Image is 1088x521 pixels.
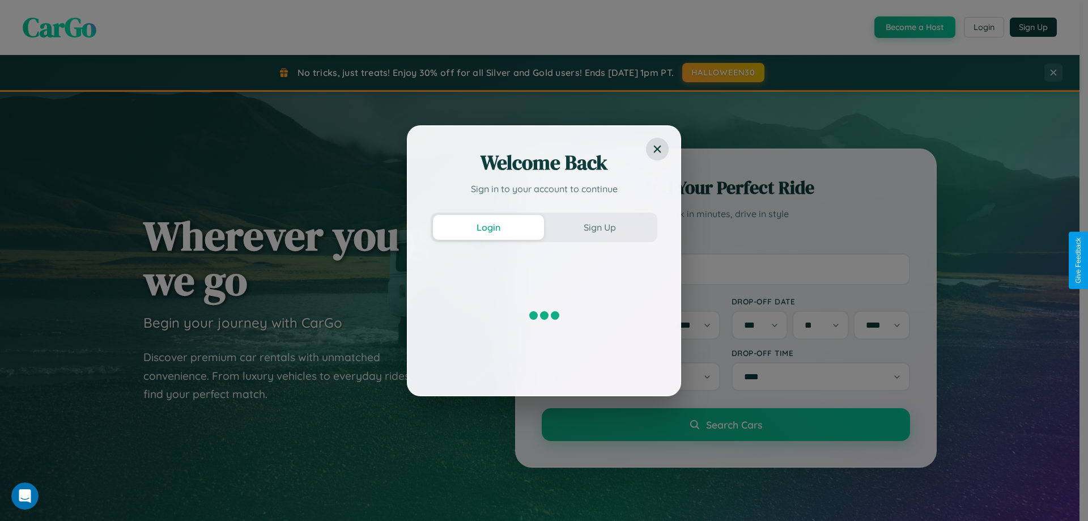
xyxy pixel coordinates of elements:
div: Give Feedback [1074,238,1082,283]
button: Sign Up [544,215,655,240]
iframe: Intercom live chat [11,482,39,510]
h2: Welcome Back [431,149,657,176]
button: Login [433,215,544,240]
p: Sign in to your account to continue [431,182,657,196]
